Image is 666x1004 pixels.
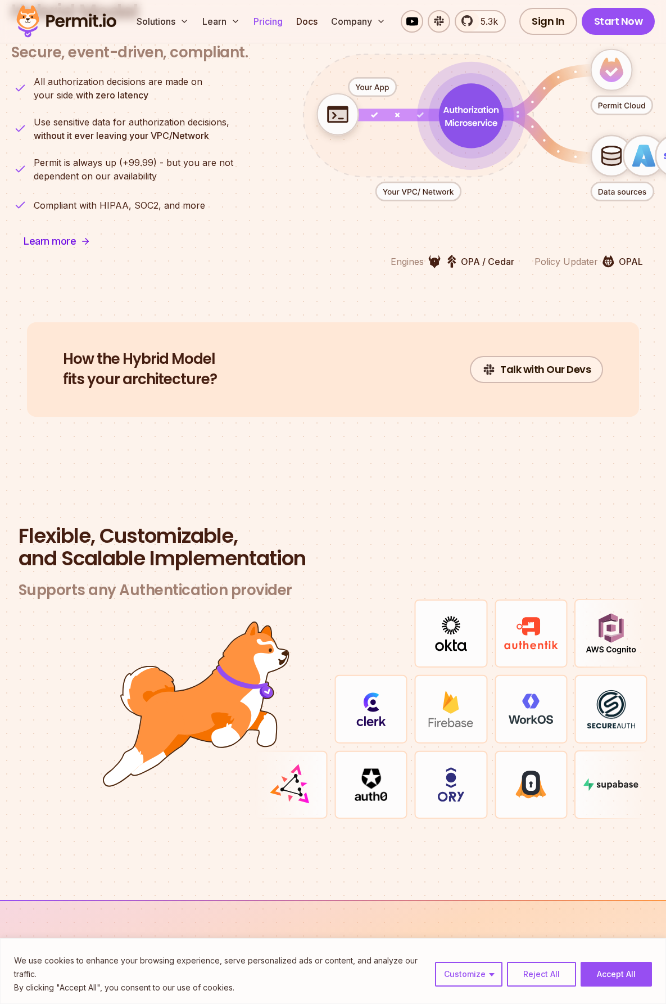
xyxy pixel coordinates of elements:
[474,15,498,28] span: 5.3k
[34,199,205,212] p: Compliant with HIPAA, SOC2, and more
[461,255,514,268] p: OPA / Cedar
[327,10,390,33] button: Company
[19,525,648,547] span: Flexible, Customizable,
[19,581,648,600] h3: Supports any Authentication provider
[507,962,576,987] button: Reject All
[519,8,577,35] a: Sign In
[292,10,322,33] a: Docs
[11,2,121,40] img: Permit logo
[24,233,76,249] span: Learn more
[34,75,202,102] p: your side
[34,156,233,169] span: Permit is always up (+99.99) - but you are not
[11,43,248,62] h3: Secure, event-driven, compliant.
[391,255,424,268] p: Engines
[455,10,506,33] a: 5.3k
[249,10,287,33] a: Pricing
[63,349,217,370] span: How the Hybrid Model
[14,981,427,994] p: By clicking "Accept All", you consent to our use of cookies.
[63,349,217,390] h2: fits your architecture?
[470,356,603,383] a: Talk with Our Devs
[435,962,502,987] button: Customize
[11,228,103,255] a: Learn more
[34,156,233,183] p: dependent on our availability
[76,89,148,101] strong: with zero latency
[34,130,209,141] strong: without it ever leaving your VPC/Network
[534,255,598,268] p: Policy Updater
[14,954,427,981] p: We use cookies to enhance your browsing experience, serve personalized ads or content, and analyz...
[198,10,244,33] button: Learn
[619,255,643,268] p: OPAL
[19,525,648,570] h2: and Scalable Implementation
[581,962,652,987] button: Accept All
[582,8,655,35] a: Start Now
[34,75,202,88] span: All authorization decisions are made on
[34,115,229,129] span: Use sensitive data for authorization decisions,
[132,10,193,33] button: Solutions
